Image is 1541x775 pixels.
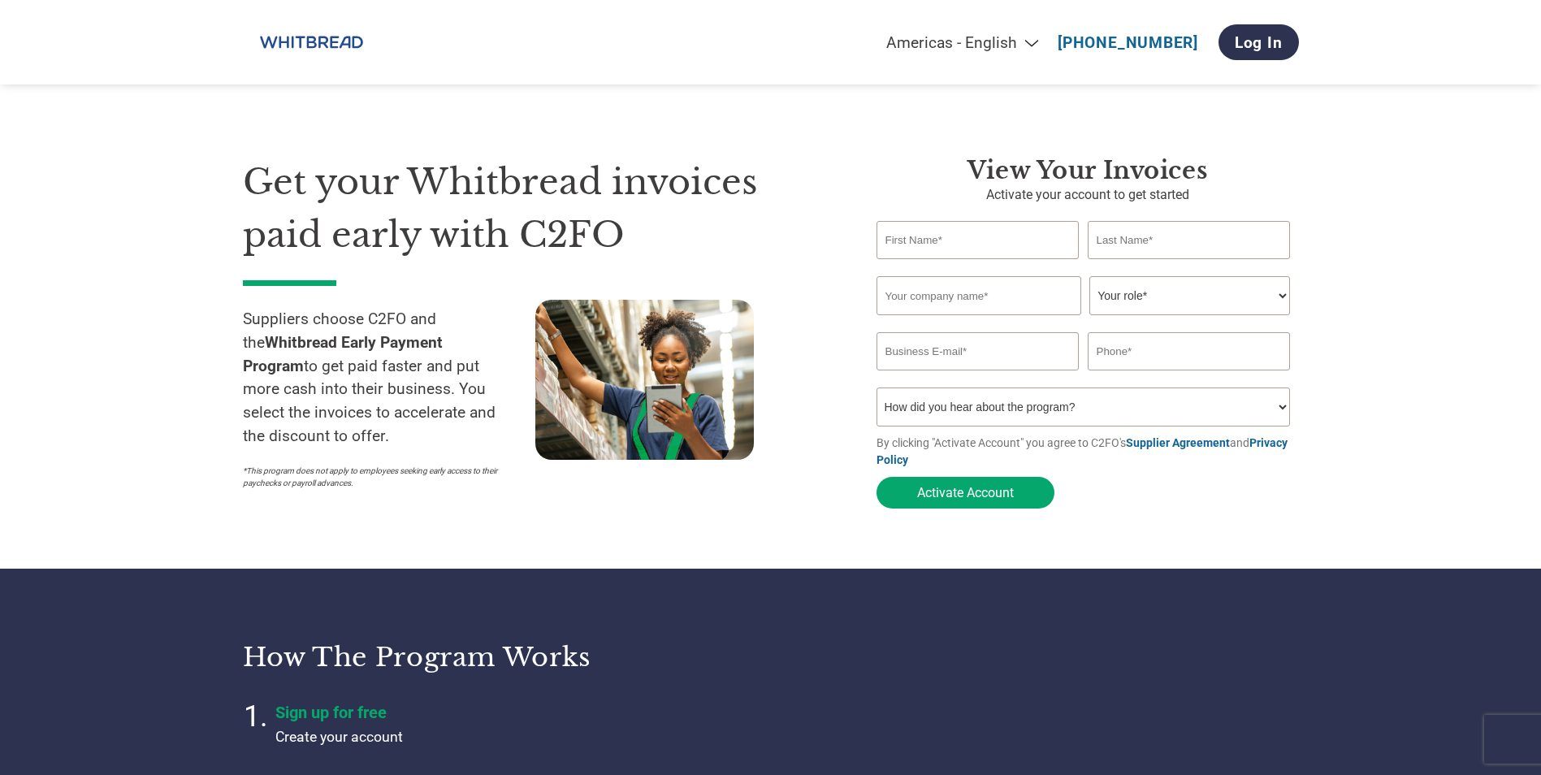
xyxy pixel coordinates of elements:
[1088,332,1291,370] input: Phone*
[877,436,1288,466] a: Privacy Policy
[275,703,682,722] h4: Sign up for free
[877,156,1299,185] h3: View Your Invoices
[1219,24,1299,60] a: Log In
[275,726,682,747] p: Create your account
[877,276,1081,315] input: Your company name*
[243,333,443,375] strong: Whitbread Early Payment Program
[1126,436,1230,449] a: Supplier Agreement
[1088,221,1291,259] input: Last Name*
[877,477,1054,509] button: Activate Account
[535,300,754,460] img: supply chain worker
[877,221,1080,259] input: First Name*
[243,156,828,261] h1: Get your Whitbread invoices paid early with C2FO
[1058,33,1198,52] a: [PHONE_NUMBER]
[877,317,1291,326] div: Invalid company name or company name is too long
[1088,261,1291,270] div: Invalid last name or last name is too long
[877,435,1299,469] p: By clicking "Activate Account" you agree to C2FO's and
[243,308,535,448] p: Suppliers choose C2FO and the to get paid faster and put more cash into their business. You selec...
[877,332,1080,370] input: Invalid Email format
[243,641,751,673] h3: How the program works
[877,261,1080,270] div: Invalid first name or first name is too long
[1088,372,1291,381] div: Inavlid Phone Number
[877,185,1299,205] p: Activate your account to get started
[1089,276,1290,315] select: Title/Role
[243,465,519,489] p: *This program does not apply to employees seeking early access to their paychecks or payroll adva...
[877,372,1080,381] div: Inavlid Email Address
[243,20,380,65] img: Whitbread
